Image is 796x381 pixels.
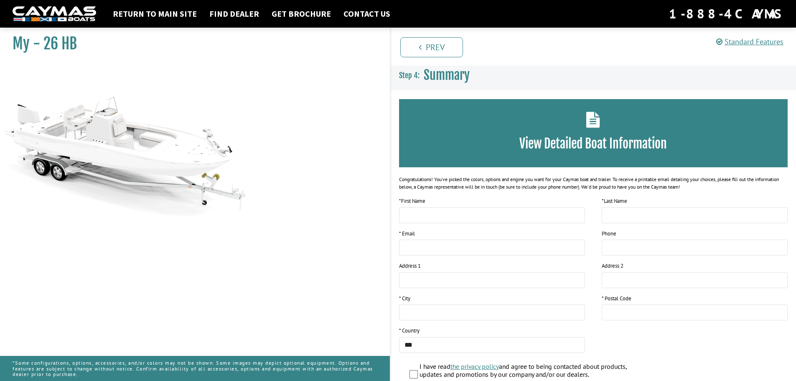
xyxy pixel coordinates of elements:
a: Contact Us [339,8,394,19]
label: * Email [399,230,415,238]
h1: My - 26 HB [13,34,369,53]
label: Last Name [602,197,627,205]
label: * Postal Code [602,294,631,303]
a: Prev [400,37,463,57]
h3: View Detailed Boat Information [412,136,776,151]
a: the privacy policy [450,362,499,371]
label: * City [399,294,410,303]
img: white-logo-c9c8dbefe5ff5ceceb0f0178aa75bf4bb51f6bca0971e226c86eb53dfe498488.png [13,6,96,22]
div: Congratulations! You’ve picked the colors, options and engine you want for your Caymas boat and t... [399,176,788,191]
a: Get Brochure [267,8,335,19]
a: Return to main site [109,8,201,19]
a: Find Dealer [205,8,263,19]
span: Summary [424,67,470,83]
label: Address 1 [399,262,421,270]
p: *Some configurations, options, accessories, and/or colors may not be shown. Some images may depic... [13,356,377,381]
label: Phone [602,230,616,238]
label: * Country [399,327,420,335]
label: I have read and agree to being contacted about products, updates and promotions by our company an... [420,363,646,381]
div: 1-888-4CAYMAS [669,5,783,23]
label: Address 2 [602,262,623,270]
a: Standard Features [716,37,783,46]
label: First Name [399,197,425,205]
